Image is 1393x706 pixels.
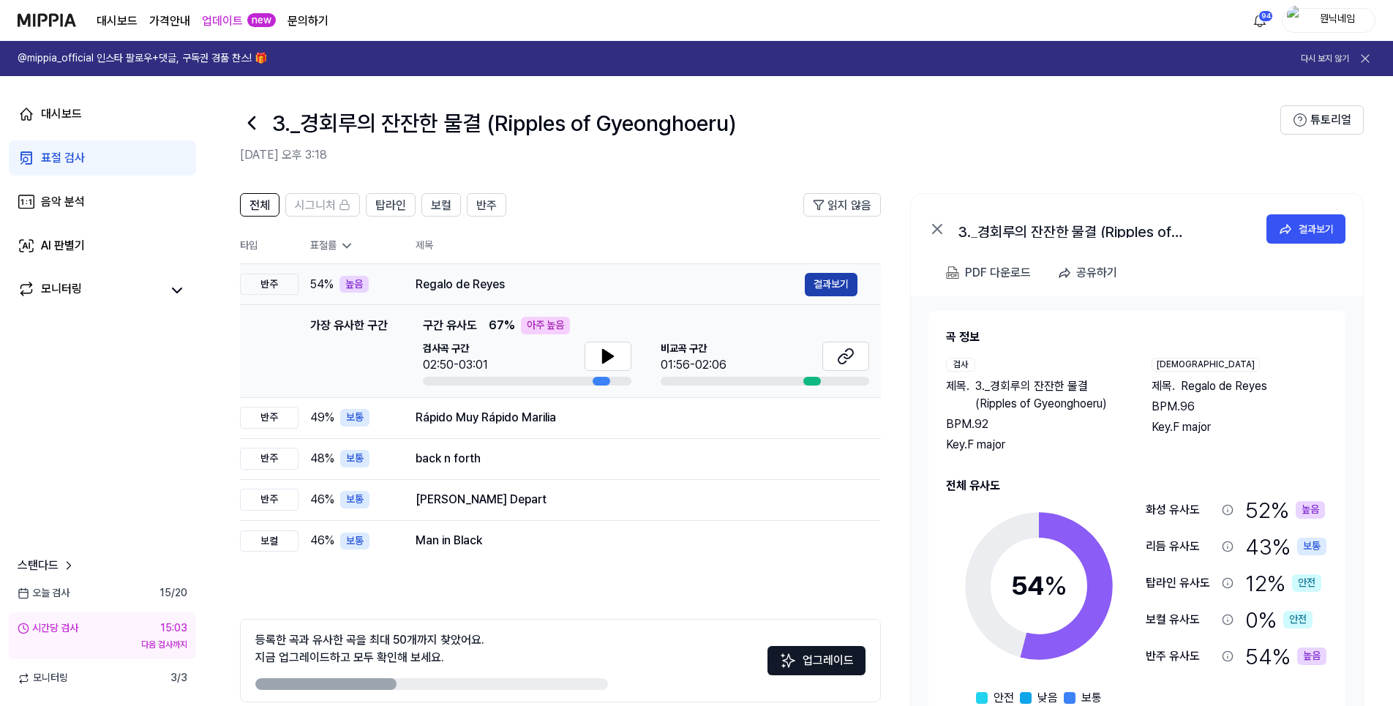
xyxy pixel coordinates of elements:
[97,12,138,30] a: 대시보드
[41,105,82,123] div: 대시보드
[310,409,334,427] span: 49 %
[1296,501,1325,519] div: 높음
[779,652,797,669] img: Sparkles
[272,108,736,138] h1: 3._경회루의 잔잔한 물결 (Ripples of Gyeonghoeru)
[1280,105,1364,135] button: 튜토리얼
[310,450,334,467] span: 48 %
[943,258,1034,288] button: PDF 다운로드
[240,407,298,429] div: 반주
[1152,358,1260,372] div: [DEMOGRAPHIC_DATA]
[310,317,388,386] div: 가장 유사한 구간
[1146,574,1216,592] div: 탑라인 유사도
[827,197,871,214] span: 읽지 않음
[1051,258,1129,288] button: 공유하기
[1258,10,1273,22] div: 94
[521,317,570,334] div: 아주 높음
[339,276,369,293] div: 높음
[767,658,866,672] a: Sparkles업그레이드
[423,342,488,356] span: 검사곡 구간
[240,228,298,264] th: 타입
[9,140,196,176] a: 표절 검사
[661,356,726,374] div: 01:56-02:06
[249,197,270,214] span: 전체
[1152,398,1328,416] div: BPM. 96
[965,263,1031,282] div: PDF 다운로드
[18,557,59,574] span: 스탠다드
[1245,495,1325,525] div: 52 %
[1146,611,1216,628] div: 보컬 유사도
[255,631,484,666] div: 등록한 곡과 유사한 곡을 최대 50개까지 찾았어요. 지금 업그레이드하고 모두 확인해 보세요.
[423,356,488,374] div: 02:50-03:01
[240,489,298,511] div: 반주
[18,51,267,66] h1: @mippia_official 인스타 팔로우+댓글, 구독권 경품 찬스! 🎁
[340,409,369,427] div: 보통
[946,416,1122,433] div: BPM. 92
[421,193,461,217] button: 보컬
[1146,538,1216,555] div: 리듬 유사도
[1011,566,1067,606] div: 54
[946,266,959,279] img: PDF Download
[416,491,857,508] div: [PERSON_NAME] Depart
[946,358,975,372] div: 검사
[41,149,85,167] div: 표절 검사
[1297,538,1326,555] div: 보통
[18,621,78,636] div: 시간당 검사
[18,639,187,651] div: 다음 검사까지
[1309,12,1366,28] div: 뭔닉네임
[1297,647,1326,665] div: 높음
[9,184,196,219] a: 음악 분석
[375,197,406,214] span: 탑라인
[1181,378,1267,395] span: Regalo de Reyes
[1283,611,1313,628] div: 안전
[247,13,276,28] div: new
[1266,214,1345,244] button: 결과보기
[240,193,279,217] button: 전체
[416,532,857,549] div: Man in Black
[1076,263,1117,282] div: 공유하기
[803,193,881,217] button: 읽지 않음
[240,448,298,470] div: 반주
[310,532,334,549] span: 46 %
[416,228,881,263] th: 제목
[240,274,298,296] div: 반주
[946,477,1328,495] h2: 전체 유사도
[416,450,857,467] div: back n forth
[946,378,969,413] span: 제목 .
[476,197,497,214] span: 반주
[41,280,82,301] div: 모니터링
[423,317,477,334] span: 구간 유사도
[310,276,334,293] span: 54 %
[431,197,451,214] span: 보컬
[1282,8,1375,33] button: profile뭔닉네임
[1292,574,1321,592] div: 안전
[159,586,187,601] span: 15 / 20
[9,228,196,263] a: AI 판별기
[170,671,187,686] span: 3 / 3
[18,557,76,574] a: 스탠다드
[946,328,1328,346] h2: 곡 정보
[1245,604,1313,635] div: 0 %
[310,239,392,253] div: 표절률
[340,491,369,508] div: 보통
[1245,568,1321,598] div: 12 %
[340,533,369,550] div: 보통
[975,378,1122,413] span: 3._경회루의 잔잔한 물결 (Ripples of Gyeonghoeru)
[1044,570,1067,601] span: %
[9,97,196,132] a: 대시보드
[416,409,857,427] div: Rápido Muy Rápido Marilia
[1301,53,1349,65] button: 다시 보지 않기
[340,450,369,467] div: 보통
[1248,9,1272,32] button: 알림94
[467,193,506,217] button: 반주
[366,193,416,217] button: 탑라인
[240,146,1280,164] h2: [DATE] 오후 3:18
[1146,647,1216,665] div: 반주 유사도
[661,342,726,356] span: 비교곡 구간
[805,273,857,296] button: 결과보기
[288,12,328,30] a: 문의하기
[1245,641,1326,672] div: 54 %
[310,491,334,508] span: 46 %
[1299,221,1334,237] div: 결과보기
